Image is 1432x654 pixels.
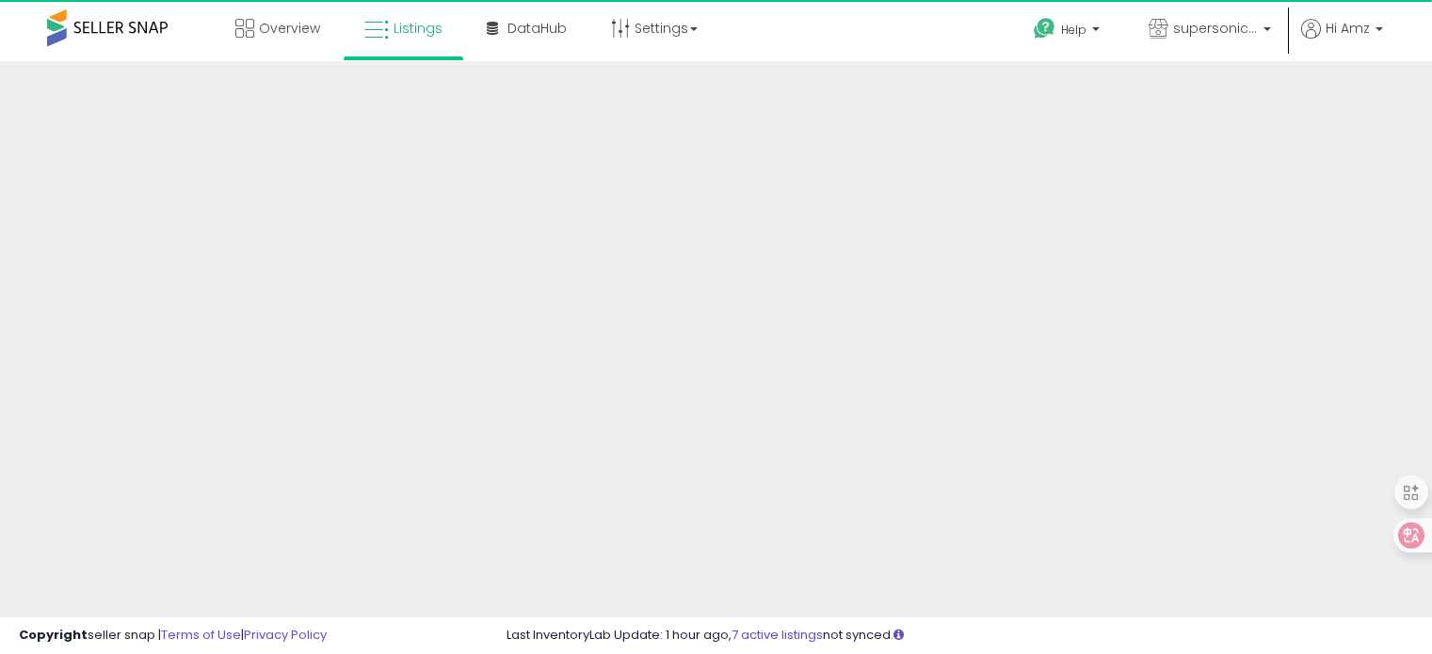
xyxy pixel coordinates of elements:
[19,626,88,644] strong: Copyright
[1019,3,1118,61] a: Help
[259,19,320,38] span: Overview
[732,626,823,644] a: 7 active listings
[1173,19,1258,38] span: supersonic supply
[1033,17,1056,40] i: Get Help
[1301,19,1383,61] a: Hi Amz
[507,19,567,38] span: DataHub
[244,626,327,644] a: Privacy Policy
[507,627,1413,645] div: Last InventoryLab Update: 1 hour ago, not synced.
[1061,22,1086,38] span: Help
[893,629,904,641] i: Click here to read more about un-synced listings.
[19,627,327,645] div: seller snap | |
[394,19,442,38] span: Listings
[161,626,241,644] a: Terms of Use
[1326,19,1370,38] span: Hi Amz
